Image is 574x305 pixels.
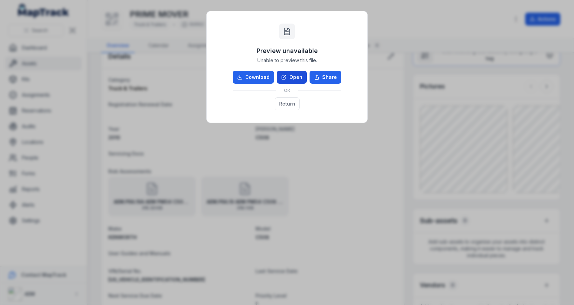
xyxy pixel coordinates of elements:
[257,57,317,64] span: Unable to preview this file.
[233,84,341,97] div: OR
[275,97,300,110] button: Return
[233,71,274,84] a: Download
[277,71,307,84] a: Open
[310,71,341,84] button: Share
[257,46,318,56] h3: Preview unavailable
